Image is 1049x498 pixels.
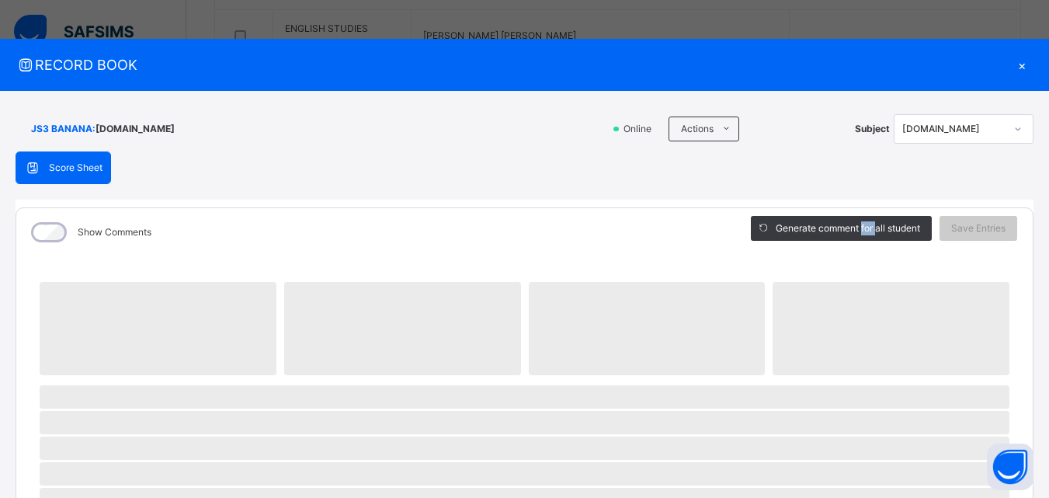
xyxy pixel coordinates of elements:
span: Subject [855,122,890,136]
span: Actions [681,122,714,136]
div: × [1010,54,1033,75]
span: ‌ [40,462,1009,486]
button: Open asap [987,444,1033,490]
span: ‌ [773,282,1009,375]
span: JS3 BANANA : [31,122,96,136]
div: [DOMAIN_NAME] [902,122,1005,136]
span: ‌ [40,437,1009,460]
span: RECORD BOOK [16,54,1010,75]
span: ‌ [284,282,521,375]
span: ‌ [40,282,276,375]
span: Score Sheet [49,161,102,175]
span: ‌ [40,411,1009,434]
label: Show Comments [78,225,151,239]
span: Online [622,122,661,136]
span: Save Entries [951,221,1006,235]
span: Generate comment for all student [776,221,920,235]
span: ‌ [529,282,766,375]
span: [DOMAIN_NAME] [96,122,175,136]
span: ‌ [40,385,1009,409]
